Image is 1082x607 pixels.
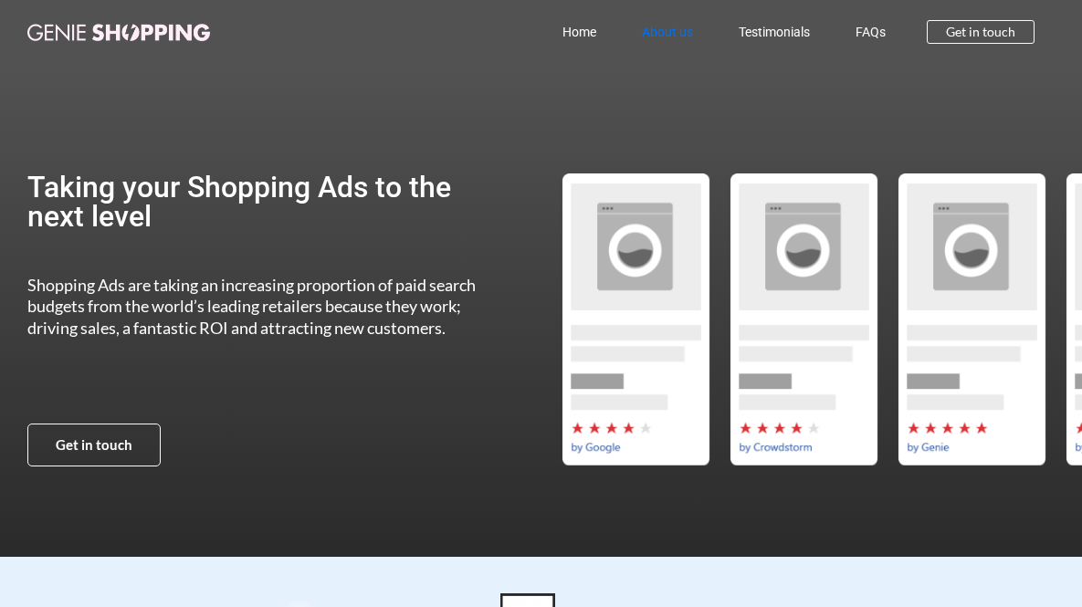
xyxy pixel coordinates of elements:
[720,173,888,466] div: by-crowdstorm
[619,11,716,53] a: About us
[552,173,720,466] div: by-google
[56,438,132,452] span: Get in touch
[888,173,1056,466] div: by-genie
[27,275,476,338] span: Shopping Ads are taking an increasing proportion of paid search budgets from the world’s leading ...
[888,173,1056,466] div: 1 / 5
[540,11,619,53] a: Home
[552,173,720,466] div: 4 / 5
[833,11,909,53] a: FAQs
[946,26,1015,38] span: Get in touch
[927,20,1035,44] a: Get in touch
[270,11,909,53] nav: Menu
[27,173,488,231] h2: Taking your Shopping Ads to the next level
[720,173,888,466] div: 5 / 5
[27,24,210,41] img: genie-shopping-logo
[27,424,161,466] a: Get in touch
[716,11,833,53] a: Testimonials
